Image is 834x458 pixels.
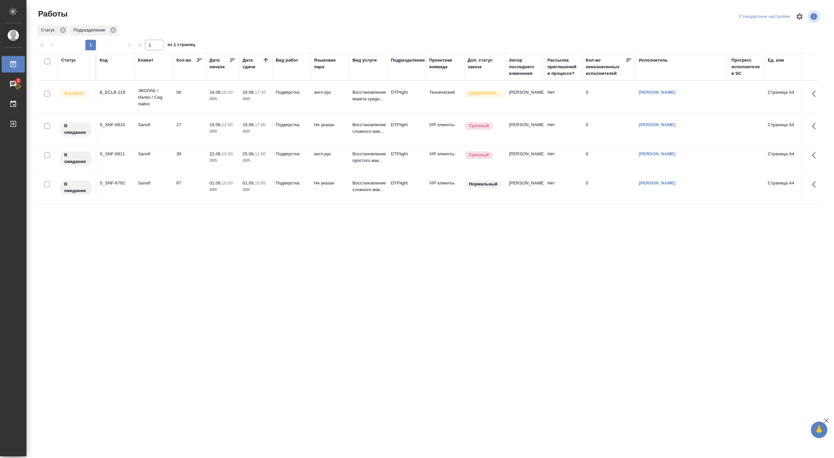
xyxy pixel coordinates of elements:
[173,177,206,200] td: 67
[243,151,255,156] p: 25.08,
[808,147,824,163] button: Здесь прячутся важные кнопки
[138,57,153,64] div: Клиент
[506,177,544,200] td: [PERSON_NAME]
[176,57,191,64] div: Кол-во
[469,181,497,187] p: Нормальный
[388,147,426,171] td: DTPlight
[509,57,541,77] div: Автор последнего изменения
[808,177,824,192] button: Здесь прячутся важные кнопки
[764,147,803,171] td: Страница А4
[243,90,255,95] p: 18.08,
[64,152,88,165] p: В ожидании
[173,147,206,171] td: 39
[243,186,269,193] p: 2025
[138,122,170,128] p: Sanofi
[209,128,236,135] p: 2025
[222,122,233,127] p: 12:00
[469,152,489,158] p: Срочный
[352,180,384,193] p: Восстановление сложного мак...
[243,157,269,164] p: 2025
[243,122,255,127] p: 19.08,
[352,151,384,164] p: Восстановление простого мак...
[544,147,582,171] td: Нет
[582,147,635,171] td: 0
[764,177,803,200] td: Страница А4
[426,118,464,141] td: VIP клиенты
[64,123,88,136] p: В ожидании
[731,57,761,77] div: Прогресс исполнителя в SC
[311,147,349,171] td: англ-рус
[243,57,262,70] div: Дата сдачи
[276,151,307,157] p: Подверстка
[173,118,206,141] td: 27
[352,57,377,64] div: Вид услуги
[426,86,464,109] td: Технический
[243,128,269,135] p: 2025
[311,118,349,141] td: Не указан
[352,122,384,135] p: Восстановление сложного мак...
[811,422,827,438] button: 🙏
[100,89,131,96] div: B_ECLB-219
[506,118,544,141] td: [PERSON_NAME]
[60,180,92,195] div: Исполнитель назначен, приступать к работе пока рано
[64,181,88,194] p: В ожидании
[426,147,464,171] td: VIP клиенты
[209,57,229,70] div: Дата начала
[209,122,222,127] p: 19.08,
[60,151,92,166] div: Исполнитель назначен, приступать к работе пока рано
[582,86,635,109] td: 0
[764,118,803,141] td: Страница А4
[209,186,236,193] p: 2025
[173,86,206,109] td: 56
[639,180,675,185] a: [PERSON_NAME]
[100,57,108,64] div: Код
[544,86,582,109] td: Нет
[100,122,131,128] div: S_SNF-6810
[209,151,222,156] p: 22.08,
[37,25,68,36] div: Статус
[61,57,76,64] div: Статус
[209,96,236,102] p: 2025
[813,423,825,437] span: 🙏
[222,180,233,185] p: 10:00
[60,89,92,98] div: Исполнитель выполняет работу
[41,27,57,33] p: Статус
[469,123,489,129] p: Срочный
[426,177,464,200] td: VIP клиенты
[639,151,675,156] a: [PERSON_NAME]
[69,25,118,36] div: Подразделение
[138,151,170,157] p: Sanofi
[276,180,307,186] p: Подверстка
[100,151,131,157] div: S_SNF-6811
[768,57,784,64] div: Ед. изм
[243,180,255,185] p: 01.09,
[2,76,25,92] a: 3
[808,86,824,102] button: Здесь прячутся важные кнопки
[547,57,579,77] div: Рассылка приглашений в процессе?
[388,177,426,200] td: DTPlight
[209,180,222,185] p: 01.09,
[639,90,675,95] a: [PERSON_NAME]
[586,57,625,77] div: Кол-во неназначенных исполнителей
[582,177,635,200] td: 0
[209,90,222,95] p: 18.08,
[13,77,23,84] span: 3
[737,12,792,22] div: split button
[222,151,233,156] p: 15:00
[469,90,502,97] p: [DEMOGRAPHIC_DATA]
[209,157,236,164] p: 2025
[429,57,461,70] div: Проектная команда
[64,90,83,97] p: В работе
[314,57,346,70] div: Языковая пара
[60,122,92,137] div: Исполнитель назначен, приступать к работе пока рано
[388,86,426,109] td: DTPlight
[639,57,668,64] div: Исполнитель
[255,151,266,156] p: 11:00
[808,118,824,134] button: Здесь прячутся важные кнопки
[544,118,582,141] td: Нет
[276,57,298,64] div: Вид работ
[639,122,675,127] a: [PERSON_NAME]
[36,9,68,19] span: Работы
[506,147,544,171] td: [PERSON_NAME]
[311,177,349,200] td: Не указан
